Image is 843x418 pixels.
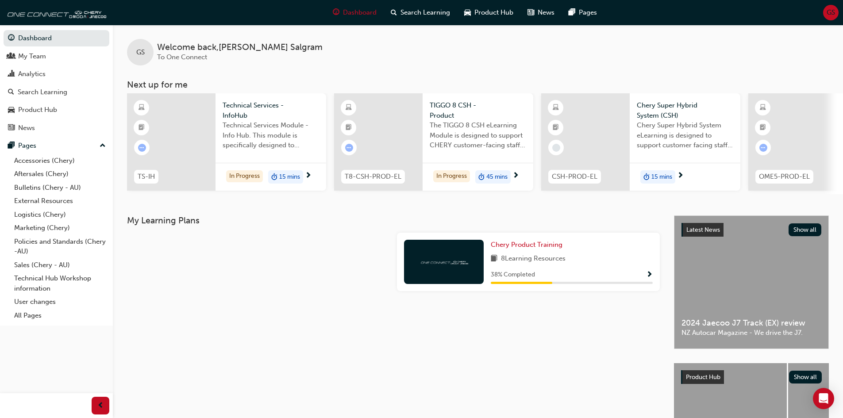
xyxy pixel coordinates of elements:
[646,271,653,279] span: Show Progress
[433,170,470,182] div: In Progress
[789,223,822,236] button: Show all
[681,370,822,384] a: Product HubShow all
[430,120,526,150] span: The TIGGO 8 CSH eLearning Module is designed to support CHERY customer-facing staff with the prod...
[491,240,566,250] a: Chery Product Training
[760,102,766,114] span: learningResourceType_ELEARNING-icon
[464,7,471,18] span: car-icon
[18,51,46,61] div: My Team
[4,66,109,82] a: Analytics
[4,48,109,65] a: My Team
[157,53,207,61] span: To One Connect
[139,102,145,114] span: learningResourceType_ELEARNING-icon
[11,235,109,258] a: Policies and Standards (Chery -AU)
[333,7,339,18] span: guage-icon
[430,100,526,120] span: TIGGO 8 CSH - Product
[8,53,15,61] span: people-icon
[11,295,109,309] a: User changes
[11,194,109,208] a: External Resources
[11,167,109,181] a: Aftersales (Chery)
[11,181,109,195] a: Bulletins (Chery - AU)
[18,105,57,115] div: Product Hub
[686,226,720,234] span: Latest News
[4,4,106,21] img: oneconnect
[343,8,377,18] span: Dashboard
[651,172,672,182] span: 15 mins
[553,122,559,134] span: booktick-icon
[223,120,319,150] span: Technical Services Module - Info Hub. This module is specifically designed to address the require...
[681,223,821,237] a: Latest NewsShow all
[346,102,352,114] span: learningResourceType_ELEARNING-icon
[11,258,109,272] a: Sales (Chery - AU)
[138,172,155,182] span: TS-IH
[637,120,733,150] span: Chery Super Hybrid System eLearning is designed to support customer facing staff with the underst...
[478,171,485,183] span: duration-icon
[18,87,67,97] div: Search Learning
[674,215,829,349] a: Latest NewsShow all2024 Jaecoo J7 Track (EX) reviewNZ Autocar Magazine - We drive the J7.
[457,4,520,22] a: car-iconProduct Hub
[760,122,766,134] span: booktick-icon
[827,8,835,18] span: GS
[759,144,767,152] span: learningRecordVerb_ATTEMPT-icon
[4,138,109,154] button: Pages
[326,4,384,22] a: guage-iconDashboard
[813,388,834,409] div: Open Intercom Messenger
[271,171,277,183] span: duration-icon
[681,318,821,328] span: 2024 Jaecoo J7 Track (EX) review
[157,42,323,53] span: Welcome back , [PERSON_NAME] Salgram
[345,144,353,152] span: learningRecordVerb_ATTEMPT-icon
[8,106,15,114] span: car-icon
[136,47,145,58] span: GS
[681,328,821,338] span: NZ Autocar Magazine - We drive the J7.
[789,371,822,383] button: Show all
[4,28,109,138] button: DashboardMy TeamAnalyticsSearch LearningProduct HubNews
[538,8,554,18] span: News
[100,140,106,152] span: up-icon
[552,172,597,182] span: CSH-PROD-EL
[491,241,562,249] span: Chery Product Training
[334,93,533,191] a: T8-CSH-PROD-ELTIGGO 8 CSH - ProductThe TIGGO 8 CSH eLearning Module is designed to support CHERY ...
[759,172,810,182] span: OME5-PROD-EL
[139,122,145,134] span: booktick-icon
[97,400,104,411] span: prev-icon
[8,35,15,42] span: guage-icon
[527,7,534,18] span: news-icon
[569,7,575,18] span: pages-icon
[8,142,15,150] span: pages-icon
[11,309,109,322] a: All Pages
[11,154,109,168] a: Accessories (Chery)
[686,373,720,381] span: Product Hub
[113,80,843,90] h3: Next up for me
[4,102,109,118] a: Product Hub
[677,172,684,180] span: next-icon
[18,123,35,133] div: News
[501,253,566,265] span: 8 Learning Resources
[4,84,109,100] a: Search Learning
[345,172,401,182] span: T8-CSH-PROD-EL
[562,4,604,22] a: pages-iconPages
[279,172,300,182] span: 15 mins
[646,269,653,280] button: Show Progress
[223,100,319,120] span: Technical Services - InfoHub
[8,124,15,132] span: news-icon
[305,172,312,180] span: next-icon
[127,93,326,191] a: TS-IHTechnical Services - InfoHubTechnical Services Module - Info Hub. This module is specificall...
[384,4,457,22] a: search-iconSearch Learning
[486,172,508,182] span: 45 mins
[11,272,109,295] a: Technical Hub Workshop information
[491,270,535,280] span: 38 % Completed
[541,93,740,191] a: CSH-PROD-ELChery Super Hybrid System (CSH)Chery Super Hybrid System eLearning is designed to supp...
[127,215,660,226] h3: My Learning Plans
[11,208,109,222] a: Logistics (Chery)
[226,170,263,182] div: In Progress
[18,69,46,79] div: Analytics
[520,4,562,22] a: news-iconNews
[643,171,650,183] span: duration-icon
[8,88,14,96] span: search-icon
[637,100,733,120] span: Chery Super Hybrid System (CSH)
[552,144,560,152] span: learningRecordVerb_NONE-icon
[553,102,559,114] span: learningResourceType_ELEARNING-icon
[823,5,839,20] button: GS
[400,8,450,18] span: Search Learning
